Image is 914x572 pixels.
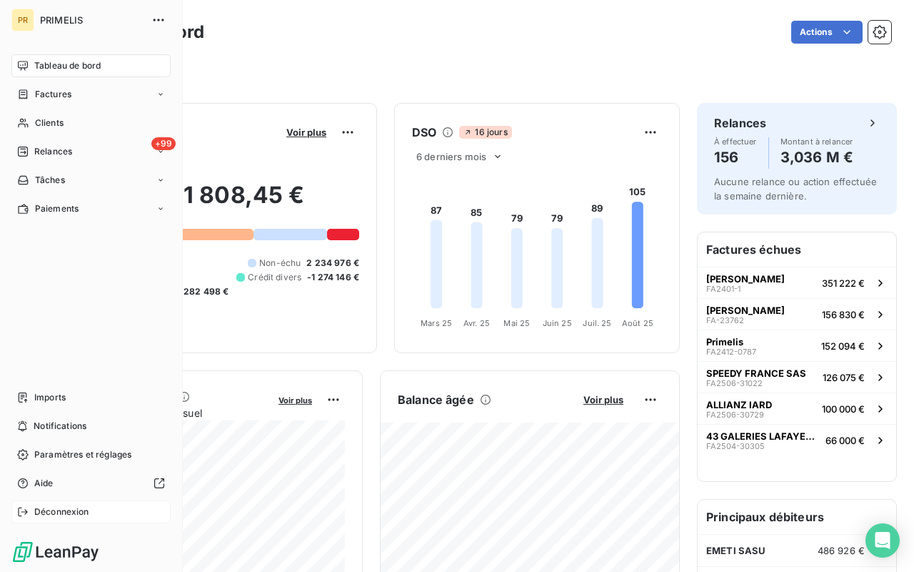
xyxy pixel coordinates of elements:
[11,54,171,77] a: Tableau de bord
[698,393,896,424] button: ALLIANZ IARDFA2506-30729100 000 €
[698,330,896,361] button: PrimelisFA2412-0787152 094 €
[11,112,171,134] a: Clients
[11,541,100,563] img: Logo LeanPay
[818,545,865,556] span: 486 926 €
[706,410,764,419] span: FA2506-30729
[706,368,806,379] span: SPEEDY FRANCE SAS
[35,88,71,101] span: Factures
[714,176,877,202] span: Aucune relance ou action effectuée la semaine dernière.
[307,271,359,284] span: -1 274 146 €
[706,442,765,450] span: FA2504-30305
[35,202,79,215] span: Paiements
[622,318,653,328] tspan: Août 25
[698,232,896,267] h6: Factures échues
[274,393,316,406] button: Voir plus
[780,137,853,146] span: Montant à relancer
[714,146,757,169] h4: 156
[698,361,896,393] button: SPEEDY FRANCE SASFA2506-31022126 075 €
[714,137,757,146] span: À effectuer
[706,273,785,285] span: [PERSON_NAME]
[583,394,623,405] span: Voir plus
[398,391,474,408] h6: Balance âgée
[714,114,766,132] h6: Relances
[698,298,896,330] button: [PERSON_NAME]FA-23762156 830 €
[780,146,853,169] h4: 3,036 M €
[706,347,756,356] span: FA2412-0787
[698,500,896,534] h6: Principaux débiteurs
[306,257,359,270] span: 2 234 976 €
[825,435,865,446] span: 66 000 €
[11,140,171,163] a: +99Relances
[698,424,896,455] button: 43 GALERIES LAFAYETTEFA2504-3030566 000 €
[34,145,72,158] span: Relances
[821,340,865,352] span: 152 094 €
[822,277,865,289] span: 351 222 €
[583,318,611,328] tspan: Juil. 25
[706,399,772,410] span: ALLIANZ IARD
[11,9,34,31] div: PR
[34,420,86,433] span: Notifications
[412,124,436,141] h6: DSO
[579,393,628,406] button: Voir plus
[822,403,865,415] span: 100 000 €
[822,309,865,320] span: 156 830 €
[34,59,101,72] span: Tableau de bord
[706,430,820,442] span: 43 GALERIES LAFAYETTE
[34,448,131,461] span: Paramètres et réglages
[248,271,301,284] span: Crédit divers
[11,197,171,220] a: Paiements
[35,174,65,187] span: Tâches
[259,257,301,270] span: Non-échu
[791,21,863,44] button: Actions
[11,169,171,192] a: Tâches
[503,318,530,328] tspan: Mai 25
[706,316,744,325] span: FA-23762
[286,127,326,138] span: Voir plus
[81,181,359,224] h2: 5 271 808,45 €
[179,285,229,298] span: -282 498 €
[34,506,89,518] span: Déconnexion
[865,523,900,558] div: Open Intercom Messenger
[11,386,171,409] a: Imports
[706,305,785,316] span: [PERSON_NAME]
[463,318,490,328] tspan: Avr. 25
[823,372,865,383] span: 126 075 €
[706,379,763,388] span: FA2506-31022
[34,477,54,490] span: Aide
[543,318,572,328] tspan: Juin 25
[706,285,740,293] span: FA2401-1
[278,395,312,405] span: Voir plus
[34,391,66,404] span: Imports
[11,83,171,106] a: Factures
[35,117,64,129] span: Clients
[706,336,743,347] span: Primelis
[706,545,766,556] span: EMETI SASU
[459,126,511,139] span: 16 jours
[151,137,176,150] span: +99
[421,318,452,328] tspan: Mars 25
[282,126,331,139] button: Voir plus
[416,151,486,162] span: 6 derniers mois
[11,443,171,466] a: Paramètres et réglages
[11,472,171,495] a: Aide
[698,267,896,298] button: [PERSON_NAME]FA2401-1351 222 €
[40,14,143,26] span: PRIMELIS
